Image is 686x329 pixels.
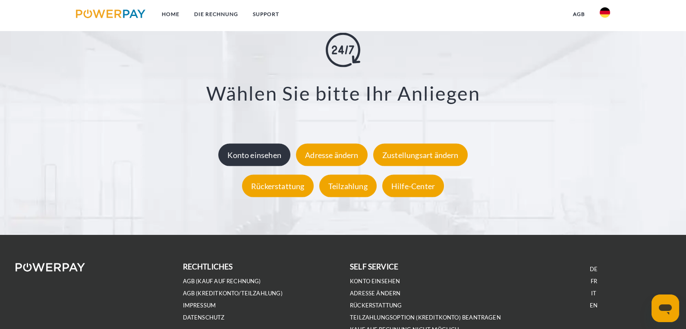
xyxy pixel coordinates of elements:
[350,278,400,285] a: Konto einsehen
[183,262,233,271] b: rechtliches
[591,278,597,285] a: FR
[373,143,468,166] div: Zustellungsart ändern
[590,266,598,273] a: DE
[183,314,225,321] a: DATENSCHUTZ
[154,6,187,22] a: Home
[317,181,379,190] a: Teilzahlung
[566,6,592,22] a: agb
[187,6,245,22] a: DIE RECHNUNG
[296,143,368,166] div: Adresse ändern
[16,263,85,272] img: logo-powerpay-white.svg
[350,302,402,309] a: Rückerstattung
[242,174,314,197] div: Rückerstattung
[590,302,598,309] a: EN
[245,6,286,22] a: SUPPORT
[350,262,398,271] b: self service
[183,290,283,297] a: AGB (Kreditkonto/Teilzahlung)
[216,150,293,159] a: Konto einsehen
[240,181,316,190] a: Rückerstattung
[350,290,401,297] a: Adresse ändern
[45,81,641,105] h3: Wählen Sie bitte Ihr Anliegen
[350,314,501,321] a: Teilzahlungsoption (KREDITKONTO) beantragen
[651,294,679,322] iframe: Schaltfläche zum Öffnen des Messaging-Fensters
[600,7,610,18] img: de
[326,32,360,67] img: online-shopping.svg
[218,143,290,166] div: Konto einsehen
[183,302,216,309] a: IMPRESSUM
[183,278,261,285] a: AGB (Kauf auf Rechnung)
[294,150,370,159] a: Adresse ändern
[382,174,444,197] div: Hilfe-Center
[76,9,145,18] img: logo-powerpay.svg
[591,290,596,297] a: IT
[319,174,377,197] div: Teilzahlung
[380,181,446,190] a: Hilfe-Center
[371,150,470,159] a: Zustellungsart ändern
